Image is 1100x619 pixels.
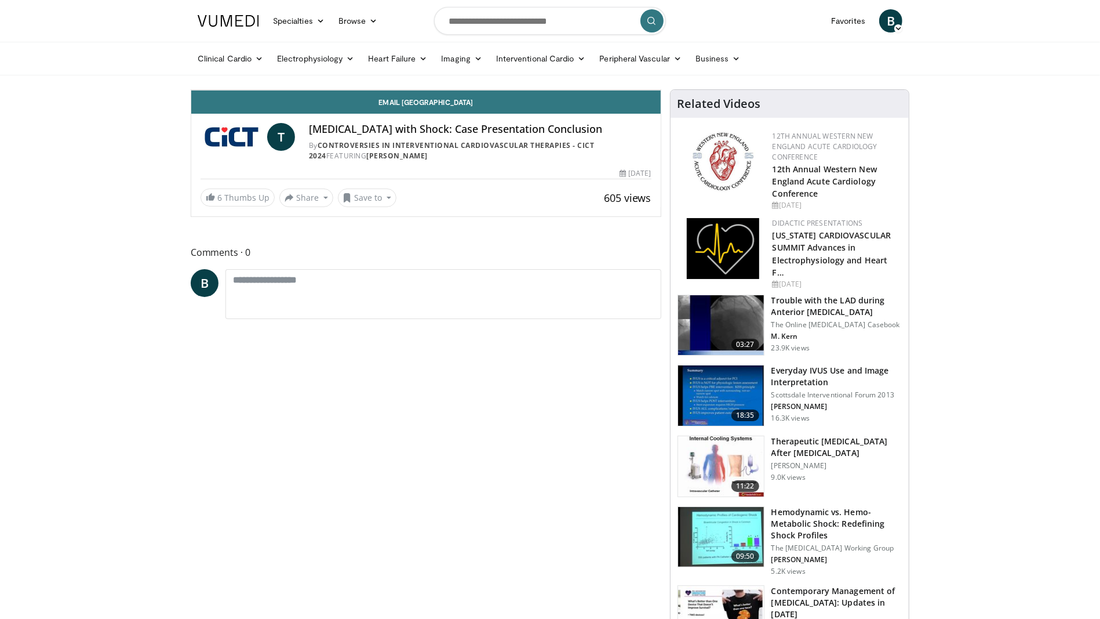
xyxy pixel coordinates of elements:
a: T [267,123,295,151]
span: 03:27 [731,339,759,350]
a: B [879,9,902,32]
a: Favorites [824,9,872,32]
a: 6 Thumbs Up [201,189,275,207]
img: ABqa63mjaT9QMpl35hMDoxOmtxO3TYNt_2.150x105_q85_crop-smart_upscale.jpg [678,295,764,356]
p: M. Kern [771,332,902,341]
button: Save to [338,189,397,207]
h3: Everyday IVUS Use and Image Interpretation [771,365,902,388]
a: Electrophysiology [270,47,361,70]
img: Controversies in Interventional Cardiovascular Therapies - CICT 2024 [201,123,263,151]
a: B [191,269,218,297]
span: 6 [217,192,222,203]
a: Imaging [434,47,489,70]
div: [DATE] [620,168,651,179]
img: 1860aa7a-ba06-47e3-81a4-3dc728c2b4cf.png.150x105_q85_autocrop_double_scale_upscale_version-0.2.png [687,218,759,279]
a: [PERSON_NAME] [366,151,428,161]
input: Search topics, interventions [434,7,666,35]
a: Specialties [266,9,332,32]
a: 11:22 Therapeutic [MEDICAL_DATA] After [MEDICAL_DATA] [PERSON_NAME] 9.0K views [678,436,902,497]
a: Interventional Cardio [489,47,593,70]
a: [US_STATE] CARDIOVASCULAR SUMMIT Advances in Electrophysiology and Heart F… [773,230,891,277]
a: 12th Annual Western New England Acute Cardiology Conference [773,164,877,199]
div: [DATE] [773,279,899,289]
button: Share [279,189,333,207]
div: [DATE] [773,200,899,211]
h3: Trouble with the LAD during Anterior [MEDICAL_DATA] [771,295,902,318]
p: 23.9K views [771,343,810,353]
h4: [MEDICAL_DATA] with Shock: Case Presentation Conclusion [309,123,651,136]
a: Peripheral Vascular [593,47,689,70]
div: By FEATURING [309,140,651,161]
div: Didactic Presentations [773,218,899,229]
img: VuMedi Logo [198,15,259,27]
p: The [MEDICAL_DATA] Working Group [771,544,902,553]
p: [PERSON_NAME] [771,402,902,411]
p: The Online [MEDICAL_DATA] Casebook [771,320,902,330]
p: 5.2K views [771,567,806,576]
a: Heart Failure [361,47,434,70]
a: 03:27 Trouble with the LAD during Anterior [MEDICAL_DATA] The Online [MEDICAL_DATA] Casebook M. K... [678,295,902,356]
p: 16.3K views [771,414,810,423]
p: 9.0K views [771,473,806,482]
a: Controversies in Interventional Cardiovascular Therapies - CICT 2024 [309,140,595,161]
span: 18:35 [731,410,759,421]
span: Comments 0 [191,245,661,260]
img: 2496e462-765f-4e8f-879f-a0c8e95ea2b6.150x105_q85_crop-smart_upscale.jpg [678,507,764,567]
h3: Therapeutic [MEDICAL_DATA] After [MEDICAL_DATA] [771,436,902,459]
span: 11:22 [731,480,759,492]
p: Scottsdale Interventional Forum 2013 [771,390,902,400]
a: Browse [332,9,385,32]
h3: Hemodynamic vs. Hemo-Metabolic Shock: Redefining Shock Profiles [771,506,902,541]
a: 12th Annual Western New England Acute Cardiology Conference [773,131,877,162]
img: dTBemQywLidgNXR34xMDoxOjA4MTsiGN.150x105_q85_crop-smart_upscale.jpg [678,365,764,426]
a: Email [GEOGRAPHIC_DATA] [191,91,661,114]
a: Business [689,47,748,70]
img: 243698_0002_1.png.150x105_q85_crop-smart_upscale.jpg [678,436,764,497]
p: [PERSON_NAME] [771,461,902,470]
p: [PERSON_NAME] [771,555,902,564]
a: Clinical Cardio [191,47,270,70]
a: 09:50 Hemodynamic vs. Hemo-Metabolic Shock: Redefining Shock Profiles The [MEDICAL_DATA] Working ... [678,506,902,576]
span: 09:50 [731,551,759,562]
h4: Related Videos [678,97,761,111]
a: 18:35 Everyday IVUS Use and Image Interpretation Scottsdale Interventional Forum 2013 [PERSON_NAM... [678,365,902,426]
img: 0954f259-7907-4053-a817-32a96463ecc8.png.150x105_q85_autocrop_double_scale_upscale_version-0.2.png [691,131,755,192]
span: 605 views [604,191,651,205]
